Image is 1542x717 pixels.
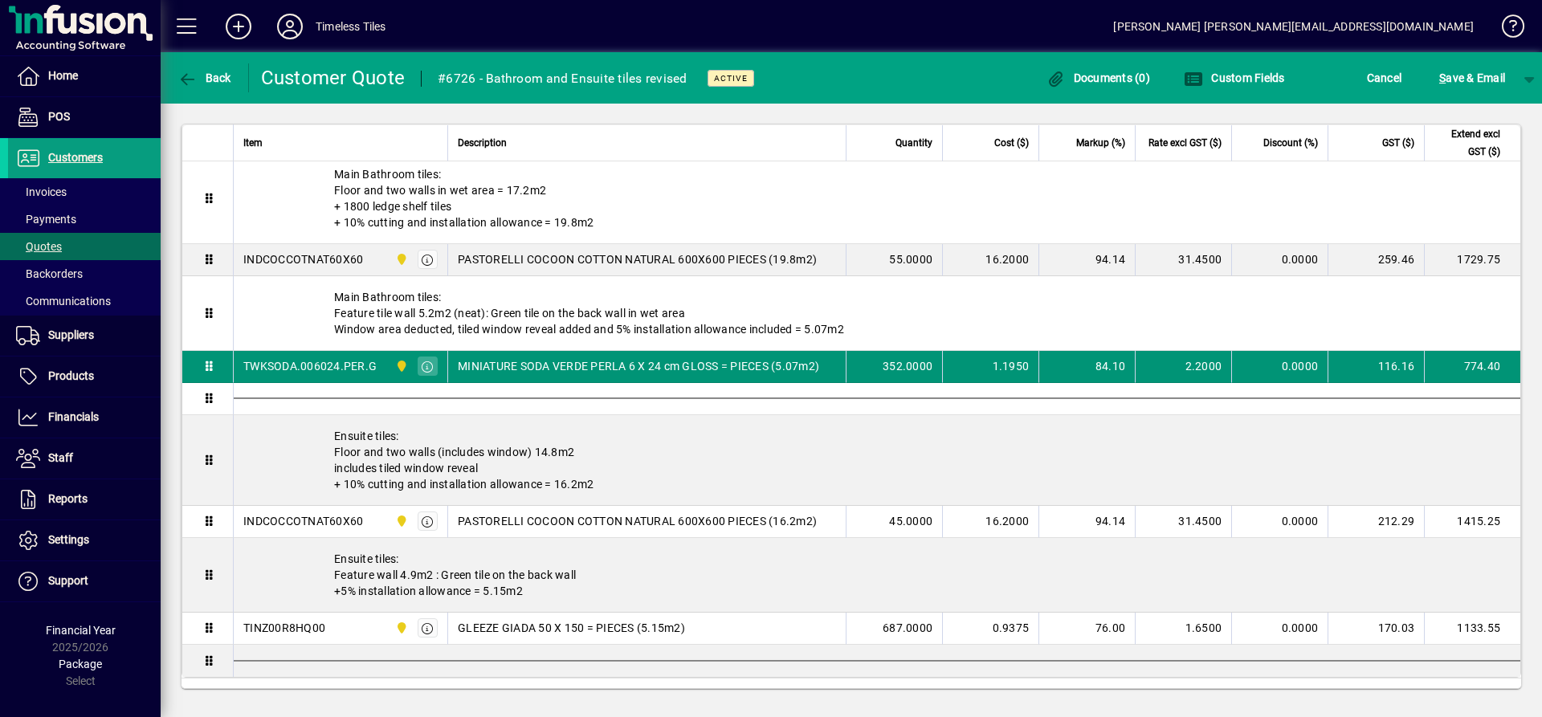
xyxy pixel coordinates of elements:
[1382,133,1414,151] span: GST ($)
[1231,244,1328,276] td: 0.0000
[994,133,1029,151] span: Cost ($)
[16,240,62,253] span: Quotes
[1038,351,1135,383] td: 84.10
[8,260,161,287] a: Backorders
[8,97,161,137] a: POS
[1113,14,1474,39] div: [PERSON_NAME] [PERSON_NAME][EMAIL_ADDRESS][DOMAIN_NAME]
[8,438,161,479] a: Staff
[243,133,263,151] span: Item
[1076,133,1125,151] span: Markup (%)
[243,620,325,636] div: TINZ00R8HQ00
[8,356,161,397] a: Products
[48,110,70,123] span: POS
[1424,613,1520,645] td: 1133.55
[1042,63,1154,92] button: Documents (0)
[1038,613,1135,645] td: 76.00
[234,276,1520,350] div: Main Bathroom tiles: Feature tile wall 5.2m2 (neat): Green tile on the back wall in wet area Wind...
[8,206,161,233] a: Payments
[1180,63,1289,92] button: Custom Fields
[1490,3,1522,55] a: Knowledge Base
[48,151,103,164] span: Customers
[16,213,76,226] span: Payments
[48,328,94,341] span: Suppliers
[8,56,161,96] a: Home
[1439,65,1505,91] span: ave & Email
[234,538,1520,612] div: Ensuite tiles: Feature wall 4.9m2 : Green tile on the back wall +5% installation allowance = 5.15m2
[16,295,111,308] span: Communications
[1231,613,1328,645] td: 0.0000
[1439,71,1446,84] span: S
[1328,613,1424,645] td: 170.03
[458,358,819,374] span: MINIATURE SODA VERDE PERLA 6 X 24 cm GLOSS = PIECES (5.07m2)
[1145,620,1222,636] div: 1.6500
[8,479,161,519] a: Reports
[391,619,410,637] span: Dunedin
[1038,244,1135,276] td: 94.14
[714,73,748,84] span: Active
[391,357,410,375] span: Dunedin
[16,267,83,280] span: Backorders
[48,369,94,382] span: Products
[1424,244,1520,276] td: 1729.75
[942,506,1038,538] td: 16.2000
[48,69,78,82] span: Home
[48,410,99,423] span: Financials
[48,492,88,505] span: Reports
[883,358,932,374] span: 352.0000
[391,251,410,268] span: Dunedin
[1046,71,1150,84] span: Documents (0)
[1145,251,1222,267] div: 31.4500
[46,624,116,637] span: Financial Year
[1038,506,1135,538] td: 94.14
[1363,63,1406,92] button: Cancel
[8,316,161,356] a: Suppliers
[1231,351,1328,383] td: 0.0000
[942,351,1038,383] td: 1.1950
[1145,358,1222,374] div: 2.2000
[1184,71,1285,84] span: Custom Fields
[243,513,363,529] div: INDCOCCOTNAT60X60
[1231,506,1328,538] td: 0.0000
[1424,351,1520,383] td: 774.40
[1424,506,1520,538] td: 1415.25
[458,620,685,636] span: GLEEZE GIADA 50 X 150 = PIECES (5.15m2)
[391,512,410,530] span: Dunedin
[48,533,89,546] span: Settings
[1263,133,1318,151] span: Discount (%)
[8,178,161,206] a: Invoices
[883,620,932,636] span: 687.0000
[234,153,1520,243] div: Main Bathroom tiles: Floor and two walls in wet area = 17.2m2 + 1800 ledge shelf tiles + 10% cutt...
[438,66,687,92] div: #6726 - Bathroom and Ensuite tiles revised
[161,63,249,92] app-page-header-button: Back
[895,133,932,151] span: Quantity
[234,415,1520,505] div: Ensuite tiles: Floor and two walls (includes window) 14.8m2 includes tiled window reveal + 10% cu...
[1328,506,1424,538] td: 212.29
[942,244,1038,276] td: 16.2000
[1431,63,1513,92] button: Save & Email
[16,185,67,198] span: Invoices
[177,71,231,84] span: Back
[261,65,406,91] div: Customer Quote
[1145,513,1222,529] div: 31.4500
[942,613,1038,645] td: 0.9375
[173,63,235,92] button: Back
[8,233,161,260] a: Quotes
[1328,244,1424,276] td: 259.46
[8,561,161,601] a: Support
[8,287,161,315] a: Communications
[264,12,316,41] button: Profile
[1328,351,1424,383] td: 116.16
[243,358,377,374] div: TWKSODA.006024.PER.G
[1434,124,1500,160] span: Extend excl GST ($)
[458,133,507,151] span: Description
[1148,133,1222,151] span: Rate excl GST ($)
[458,513,817,529] span: PASTORELLI COCOON COTTON NATURAL 600X600 PIECES (16.2m2)
[8,397,161,438] a: Financials
[213,12,264,41] button: Add
[8,520,161,560] a: Settings
[59,658,102,670] span: Package
[316,14,385,39] div: Timeless Tiles
[889,513,932,529] span: 45.0000
[889,251,932,267] span: 55.0000
[243,251,363,267] div: INDCOCCOTNAT60X60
